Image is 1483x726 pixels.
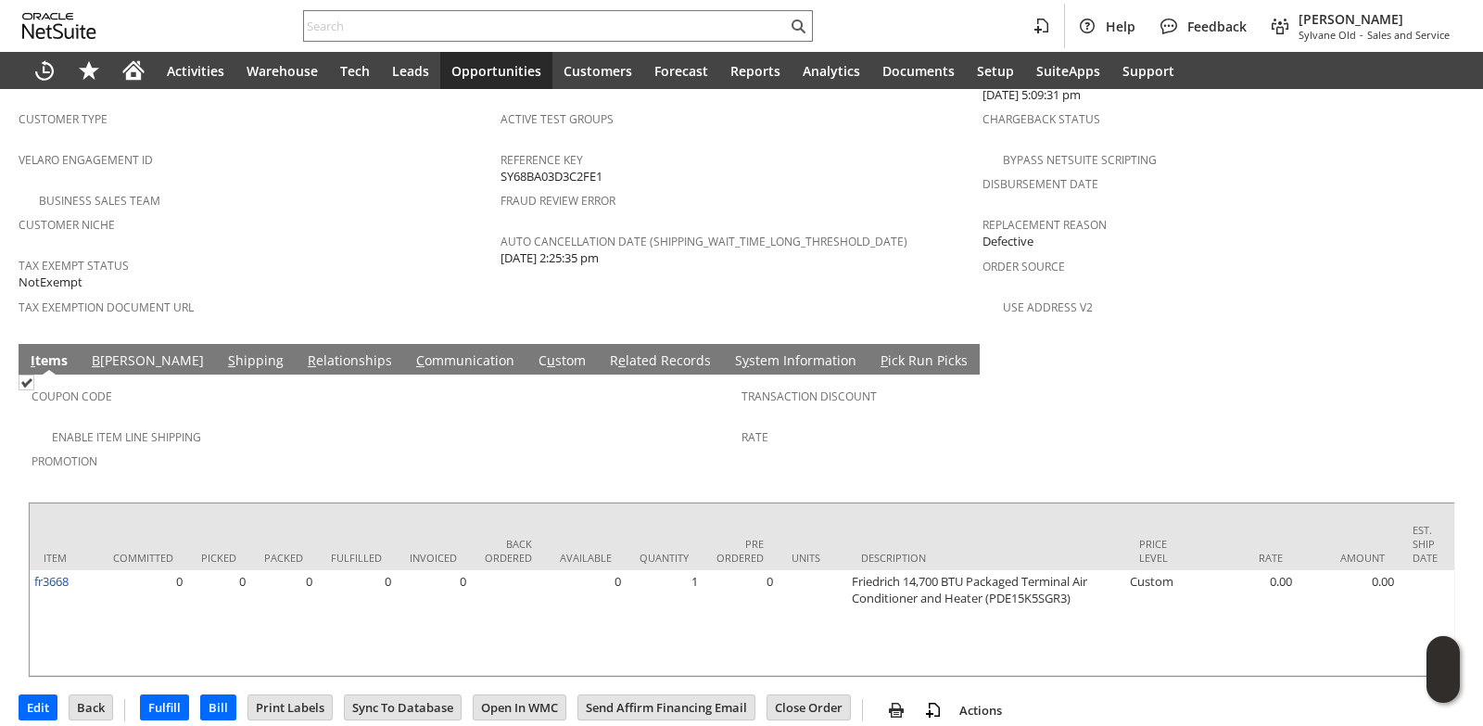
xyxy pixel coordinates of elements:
[719,52,792,89] a: Reports
[871,52,966,89] a: Documents
[560,551,612,565] div: Available
[1297,570,1399,676] td: 0.00
[440,52,552,89] a: Opportunities
[546,570,626,676] td: 0
[451,62,541,80] span: Opportunities
[381,52,440,89] a: Leads
[201,551,236,565] div: Picked
[501,249,599,267] span: [DATE] 2:25:35 pm
[534,351,590,372] a: Custom
[876,351,972,372] a: Pick Run Picks
[741,388,877,404] a: Transaction Discount
[847,570,1125,676] td: Friedrich 14,700 BTU Packaged Terminal Air Conditioner and Heater (PDE15K5SGR3)
[792,52,871,89] a: Analytics
[882,62,955,80] span: Documents
[70,695,112,720] input: Back
[626,570,703,676] td: 1
[19,258,129,274] a: Tax Exempt Status
[552,52,643,89] a: Customers
[250,570,317,676] td: 0
[1367,28,1450,42] span: Sales and Service
[767,695,850,720] input: Close Order
[1003,299,1093,315] a: Use Address V2
[1299,28,1356,42] span: Sylvane Old
[22,13,96,39] svg: logo
[19,695,57,720] input: Edit
[228,351,235,369] span: S
[640,551,689,565] div: Quantity
[19,375,34,390] img: Checked
[113,551,173,565] div: Committed
[223,351,288,372] a: Shipping
[39,193,160,209] a: Business Sales Team
[703,570,778,676] td: 0
[1036,62,1100,80] span: SuiteApps
[111,52,156,89] a: Home
[1111,52,1185,89] a: Support
[1413,523,1438,565] div: Est. Ship Date
[730,351,861,372] a: System Information
[78,59,100,82] svg: Shortcuts
[618,351,626,369] span: e
[99,570,187,676] td: 0
[982,86,1081,104] span: [DATE] 5:09:31 pm
[345,695,461,720] input: Sync To Database
[412,351,519,372] a: Communication
[1106,18,1135,35] span: Help
[19,152,153,168] a: Velaro Engagement ID
[1122,62,1174,80] span: Support
[331,551,382,565] div: Fulfilled
[982,259,1065,274] a: Order Source
[317,570,396,676] td: 0
[977,62,1014,80] span: Setup
[141,695,188,720] input: Fulfill
[1426,670,1460,704] span: Oracle Guided Learning Widget. To move around, please hold and drag
[803,62,860,80] span: Analytics
[410,551,457,565] div: Invoiced
[787,15,809,37] svg: Search
[32,388,112,404] a: Coupon Code
[547,351,555,369] span: u
[501,193,615,209] a: Fraud Review Error
[34,573,69,590] a: fr3668
[92,351,100,369] span: B
[643,52,719,89] a: Forecast
[922,699,944,721] img: add-record.svg
[966,52,1025,89] a: Setup
[329,52,381,89] a: Tech
[247,62,318,80] span: Warehouse
[501,168,602,185] span: SY68BA03D3C2FE1
[44,551,85,565] div: Item
[392,62,429,80] span: Leads
[122,59,145,82] svg: Home
[564,62,632,80] span: Customers
[982,176,1098,192] a: Disbursement Date
[982,111,1100,127] a: Chargeback Status
[716,537,764,565] div: Pre Ordered
[31,351,35,369] span: I
[885,699,907,721] img: print.svg
[264,551,303,565] div: Packed
[1125,570,1195,676] td: Custom
[19,274,82,291] span: NotExempt
[32,453,97,469] a: Promotion
[501,234,907,249] a: Auto Cancellation Date (shipping_wait_time_long_threshold_date)
[730,62,780,80] span: Reports
[156,52,235,89] a: Activities
[308,351,316,369] span: R
[982,233,1033,250] span: Defective
[67,52,111,89] div: Shortcuts
[87,351,209,372] a: B[PERSON_NAME]
[19,299,194,315] a: Tax Exemption Document URL
[1025,52,1111,89] a: SuiteApps
[1426,636,1460,703] iframe: Click here to launch Oracle Guided Learning Help Panel
[201,695,235,720] input: Bill
[416,351,425,369] span: C
[235,52,329,89] a: Warehouse
[1311,551,1385,565] div: Amount
[1187,18,1247,35] span: Feedback
[52,429,201,445] a: Enable Item Line Shipping
[167,62,224,80] span: Activities
[741,429,768,445] a: Rate
[19,111,108,127] a: Customer Type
